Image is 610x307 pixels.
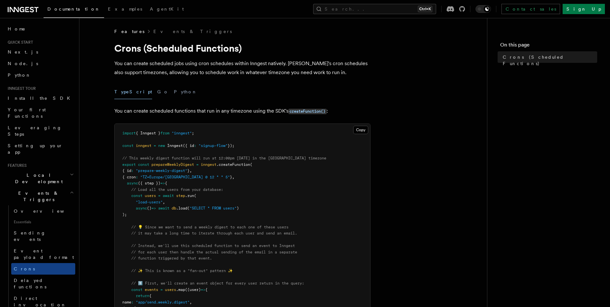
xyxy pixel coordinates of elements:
[174,85,197,99] button: Python
[163,193,174,198] span: await
[114,59,370,77] p: You can create scheduled jobs using cron schedules within Inngest natively. [PERSON_NAME]'s cron ...
[136,200,163,204] span: "load-users"
[8,143,63,155] span: Setting up your app
[149,294,151,298] span: {
[131,256,212,260] span: // function triggered by that event.
[8,26,26,32] span: Home
[237,206,239,210] span: )
[147,206,151,210] span: ()
[5,163,27,168] span: Features
[154,143,156,148] span: =
[138,181,160,185] span: ({ step })
[131,193,142,198] span: const
[131,225,289,229] span: // 💡 Since we want to send a weekly digest to each one of these users
[14,278,46,289] span: Delayed functions
[199,143,228,148] span: "signup-flow"
[153,28,232,35] a: Events & Triggers
[5,86,36,91] span: Inngest tour
[190,300,192,304] span: ,
[8,61,38,66] span: Node.js
[151,206,156,210] span: =>
[131,231,297,235] span: // it may take a long time to iterate through each user and send an email.
[114,28,144,35] span: Features
[183,143,194,148] span: ({ id
[136,206,147,210] span: async
[563,4,605,14] a: Sign Up
[131,287,142,292] span: const
[8,107,46,119] span: Your first Functions
[122,175,136,179] span: { cron
[5,46,75,58] a: Next.js
[216,162,250,167] span: .createFunction
[176,287,185,292] span: .map
[122,162,136,167] span: export
[185,193,194,198] span: .run
[500,41,597,51] h4: On this page
[5,172,70,185] span: Local Development
[476,5,491,13] button: Toggle dark mode
[131,281,304,286] span: // 1️⃣ First, we'll create an event object for every user return in the query:
[131,250,297,254] span: // for each user then handle the actual sending of the email in a separate
[11,245,75,263] a: Event payload format
[160,287,163,292] span: =
[205,287,207,292] span: {
[8,125,62,137] span: Leveraging Steps
[114,107,370,116] p: You can create scheduled functions that run in any timezone using the SDK's :
[122,156,326,160] span: // This weekly digest function will run at 12:00pm [DATE] in the [GEOGRAPHIC_DATA] timezone
[131,187,223,192] span: // Load all the users from your database:
[201,162,216,167] span: inngest
[140,175,230,179] span: "TZ=Europe/[GEOGRAPHIC_DATA] 0 12 * * 5"
[5,140,75,158] a: Setting up your app
[150,6,184,12] span: AgentKit
[5,40,33,45] span: Quick start
[165,181,167,185] span: {
[503,54,597,67] span: Crons (Scheduled Functions)
[127,181,138,185] span: async
[172,131,192,135] span: "inngest"
[187,206,190,210] span: (
[353,126,368,134] button: Copy
[163,200,165,204] span: ,
[158,193,160,198] span: =
[136,131,160,135] span: { Inngest }
[190,168,192,173] span: ,
[5,23,75,35] a: Home
[176,206,187,210] span: .load
[122,131,136,135] span: import
[192,131,194,135] span: ;
[8,49,38,55] span: Next.js
[232,175,234,179] span: ,
[131,300,134,304] span: :
[160,131,169,135] span: from
[136,300,190,304] span: "app/send.weekly.digest"
[11,205,75,217] a: Overview
[108,6,142,12] span: Examples
[289,108,327,114] a: createFunction()
[230,175,232,179] span: }
[136,175,138,179] span: :
[14,230,46,242] span: Sending events
[196,162,199,167] span: =
[131,168,134,173] span: :
[250,162,252,167] span: (
[5,122,75,140] a: Leveraging Steps
[104,2,146,17] a: Examples
[165,287,176,292] span: users
[5,58,75,69] a: Node.js
[5,190,70,203] span: Events & Triggers
[136,294,149,298] span: return
[187,168,190,173] span: }
[158,143,165,148] span: new
[194,193,196,198] span: (
[114,42,370,54] h1: Crons (Scheduled Functions)
[136,143,151,148] span: inngest
[5,187,75,205] button: Events & Triggers
[501,4,560,14] a: Contact sales
[122,143,134,148] span: const
[289,109,327,114] code: createFunction()
[145,193,156,198] span: users
[185,287,201,292] span: ((user)
[44,2,104,18] a: Documentation
[158,206,169,210] span: await
[11,275,75,293] a: Delayed functions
